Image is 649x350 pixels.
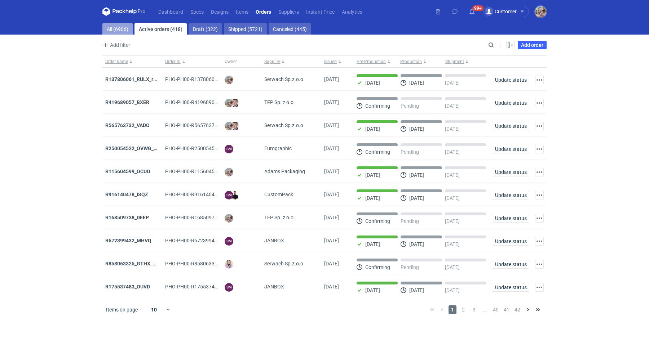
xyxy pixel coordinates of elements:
span: Serwach Sp.z.o.o [264,122,303,129]
img: Michał Palasek [535,6,547,18]
span: Update status [495,216,526,221]
a: R175537483_OUVD [105,284,150,290]
a: Analytics [338,7,366,16]
a: R858063325_GTHX, NNPL, JAAG, JGXY, QTVD, WZHN, ITNR, EUMI [105,261,255,266]
a: All (6906) [102,23,133,35]
button: Actions [535,145,544,153]
a: Canceled (445) [269,23,311,35]
span: PHO-PH00-R115604599_OCUO [165,169,236,174]
button: Actions [535,99,544,107]
span: 2 [459,305,467,314]
a: Shipped (5721) [224,23,267,35]
span: 29/08/2025 [324,122,339,128]
span: Adams Packaging [264,168,305,175]
p: [DATE] [445,195,460,201]
p: Confirming [365,264,390,270]
svg: Packhelp Pro [102,7,146,16]
span: Update status [495,285,526,290]
p: [DATE] [445,241,460,247]
span: 28/08/2025 [324,192,339,197]
button: Issued [321,56,354,67]
p: [DATE] [365,80,380,86]
span: PHO-PH00-R175537483_OUVD [165,284,236,290]
div: Customer [485,7,517,16]
span: PHO-PH00-R858063325_GTHX,-NNPL,-JAAG,-JGXY,-QTVD,-WZHN,-ITNR,-EUMI [165,261,342,266]
button: Actions [535,237,544,246]
img: Tomasz Kubiak [231,191,239,199]
a: Active orders (418) [134,23,187,35]
span: 28/08/2025 [324,145,339,151]
span: Update status [495,170,526,175]
a: Suppliers [275,7,303,16]
button: Supplier [261,56,321,67]
div: Adams Packaging [261,160,321,183]
span: Update status [495,124,526,129]
a: Add order [518,41,547,49]
p: [DATE] [445,126,460,132]
div: Serwach Sp.z.o.o [261,252,321,275]
span: ... [481,305,489,314]
button: Actions [535,283,544,292]
a: R115604599_OCUO [105,169,150,174]
p: [DATE] [365,241,380,247]
strong: R137806061_RULX_reprint [105,76,167,82]
a: R419689057_BXER [105,99,149,105]
p: [DATE] [445,103,460,109]
div: TFP Sp. z o.o. [261,91,321,114]
button: Update status [492,99,529,107]
span: PHO-PH00-R137806061_RULX_REPRINT [165,76,258,82]
button: Actions [535,122,544,130]
span: Update status [495,77,526,82]
p: [DATE] [445,287,460,293]
span: Update status [495,239,526,244]
p: Confirming [365,103,390,109]
span: Owner [225,59,237,64]
span: 27/08/2025 [324,261,339,266]
span: PHO-PH00-R672399432_MHVQ [165,238,237,243]
p: [DATE] [365,287,380,293]
span: Update status [495,147,526,152]
p: Confirming [365,149,390,155]
img: Michał Palasek [225,214,233,223]
span: Eurographic [264,145,292,152]
p: [DATE] [445,149,460,155]
span: 29/08/2025 [324,99,339,105]
p: [DATE] [409,241,424,247]
p: [DATE] [445,264,460,270]
span: Issued [324,59,337,64]
span: Supplier [264,59,280,64]
figcaption: SM [225,191,233,199]
button: Update status [492,122,529,130]
button: Update status [492,76,529,84]
a: Draft (322) [189,23,222,35]
span: Order name [105,59,128,64]
button: Update status [492,214,529,223]
span: 29/08/2025 [324,76,339,82]
span: PHO-PH00-R419689057_BXER [165,99,235,105]
span: 3 [470,305,478,314]
figcaption: SM [225,237,233,246]
span: Update status [495,100,526,106]
div: JANBOX [261,275,321,298]
input: Search [487,41,510,49]
p: [DATE] [409,80,424,86]
p: [DATE] [409,195,424,201]
div: TFP Sp. z o.o. [261,206,321,229]
div: 10 [142,305,166,315]
a: Orders [252,7,275,16]
span: Items on page [106,306,138,313]
p: Pending [401,103,419,109]
button: Update status [492,260,529,269]
span: Pre-Production [357,59,386,64]
button: Update status [492,283,529,292]
button: Add filter [101,41,131,49]
img: Michał Palasek [225,76,233,84]
a: R250054522_OVWG_YVQE_WZOT_SLIO [105,145,197,151]
span: Update status [495,193,526,198]
figcaption: SM [225,145,233,153]
span: Add filter [101,41,130,49]
button: Pre-Production [354,56,399,67]
button: Order name [102,56,162,67]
